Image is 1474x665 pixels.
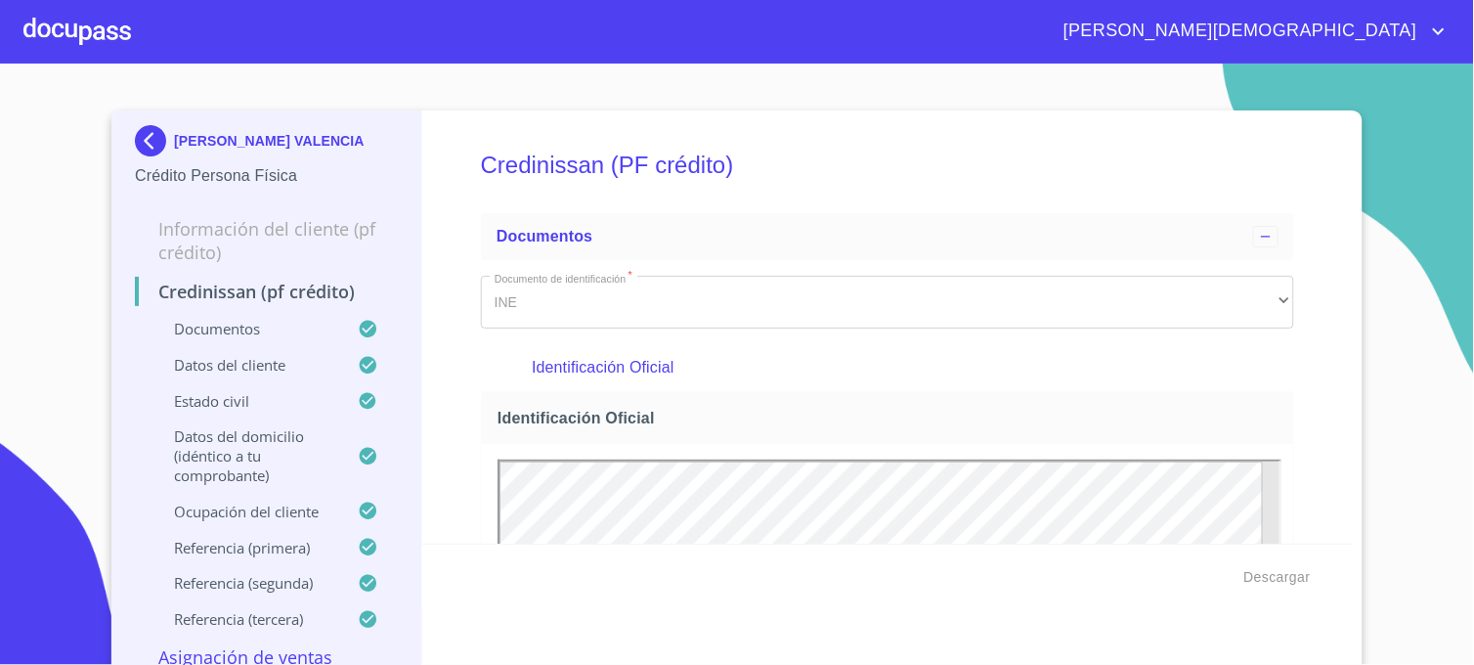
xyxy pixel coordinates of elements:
[498,408,1285,428] span: Identificación Oficial
[135,125,174,156] img: Docupass spot blue
[135,280,398,303] p: Credinissan (PF crédito)
[135,319,358,338] p: Documentos
[1236,559,1319,596] button: Descargar
[1049,16,1451,47] button: account of current user
[481,213,1294,260] div: Documentos
[135,355,358,375] p: Datos del cliente
[135,391,358,411] p: Estado Civil
[135,217,398,264] p: Información del cliente (PF crédito)
[1244,565,1311,590] span: Descargar
[481,276,1294,329] div: INE
[1049,16,1427,47] span: [PERSON_NAME][DEMOGRAPHIC_DATA]
[532,356,1242,379] p: Identificación Oficial
[174,133,365,149] p: [PERSON_NAME] VALENCIA
[135,502,358,521] p: Ocupación del Cliente
[497,228,592,244] span: Documentos
[135,426,358,485] p: Datos del domicilio (idéntico a tu comprobante)
[135,164,398,188] p: Crédito Persona Física
[135,573,358,593] p: Referencia (segunda)
[135,125,398,164] div: [PERSON_NAME] VALENCIA
[481,125,1294,205] h5: Credinissan (PF crédito)
[135,538,358,557] p: Referencia (primera)
[135,609,358,629] p: Referencia (tercera)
